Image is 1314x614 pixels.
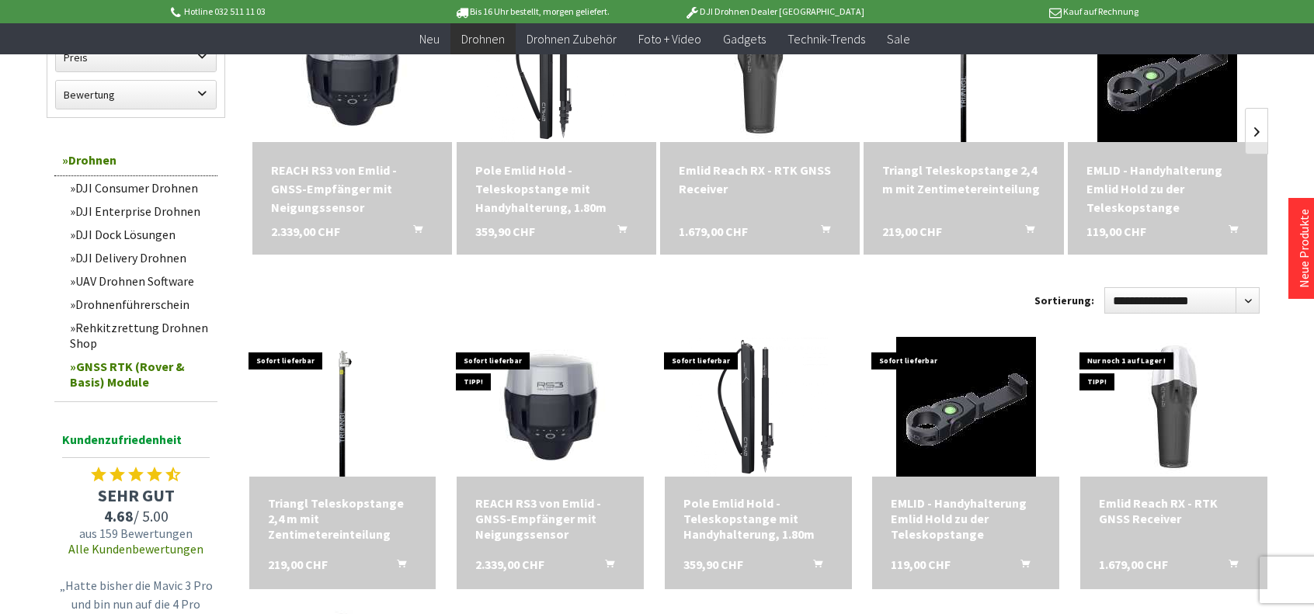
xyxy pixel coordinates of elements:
[1086,161,1249,217] div: EMLID - Handyhalterung Emlid Hold zu der Teleskopstange
[599,222,636,242] button: In den Warenkorb
[283,2,422,142] img: REACH RS3 von Emlid - GNSS-Empfänger mit Neigungssensor
[62,429,210,458] span: Kundenzufriedenheit
[1099,557,1168,572] span: 1.679,00 CHF
[683,557,743,572] span: 359,90 CHF
[62,199,217,223] a: DJI Enterprise Drohnen
[1086,161,1249,217] a: EMLID - Handyhalterung Emlid Hold zu der Teleskopstange 119,00 CHF In den Warenkorb
[690,2,830,142] img: Emlid Reach RX - RTK GNSS Receiver
[378,557,415,577] button: In den Warenkorb
[683,495,833,542] div: Pole Emlid Hold - Teleskopstange mit Handyhalterung, 1.80m
[486,2,626,142] img: Pole Emlid Hold - Teleskopstange mit Handyhalterung, 1.80m
[62,269,217,293] a: UAV Drohnen Software
[1099,495,1249,526] a: Emlid Reach RX - RTK GNSS Receiver 1.679,00 CHF In den Warenkorb
[54,506,217,526] span: / 5.00
[1097,2,1237,142] img: EMLID - Handyhalterung Emlid Hold zu der Teleskopstange
[395,222,432,242] button: In den Warenkorb
[168,2,410,21] p: Hotline 032 511 11 03
[627,23,712,55] a: Foto + Video
[62,355,217,394] a: GNSS RTK (Rover & Basis) Module
[461,31,505,47] span: Drohnen
[723,31,766,47] span: Gadgets
[1210,222,1247,242] button: In den Warenkorb
[408,23,450,55] a: Neu
[62,176,217,199] a: DJI Consumer Drohnen
[1086,222,1146,241] span: 119,00 CHF
[586,557,624,577] button: In den Warenkorb
[62,246,217,269] a: DJI Delivery Drohnen
[679,161,841,198] div: Emlid Reach RX - RTK GNSS Receiver
[271,222,340,241] span: 2.339,00 CHF
[268,557,328,572] span: 219,00 CHF
[62,293,217,316] a: Drohnenführerschein
[56,43,216,71] label: Preis
[475,495,625,542] a: REACH RS3 von Emlid - GNSS-Empfänger mit Neigungssensor 2.339,00 CHF In den Warenkorb
[802,222,839,242] button: In den Warenkorb
[891,557,951,572] span: 119,00 CHF
[1006,222,1044,242] button: In den Warenkorb
[62,316,217,355] a: Rehkitzrettung Drohnen Shop
[68,541,203,557] a: Alle Kundenbewertungen
[638,31,701,47] span: Foto + Video
[527,31,617,47] span: Drohnen Zubehör
[896,337,1036,477] img: EMLID - Handyhalterung Emlid Hold zu der Teleskopstange
[54,484,217,506] span: SEHR GUT
[679,161,841,198] a: Emlid Reach RX - RTK GNSS Receiver 1.679,00 CHF In den Warenkorb
[794,557,832,577] button: In den Warenkorb
[891,495,1041,542] div: EMLID - Handyhalterung Emlid Hold zu der Teleskopstange
[683,495,833,542] a: Pole Emlid Hold - Teleskopstange mit Handyhalterung, 1.80m 359,90 CHF In den Warenkorb
[54,144,217,176] a: Drohnen
[1104,337,1244,477] img: Emlid Reach RX - RTK GNSS Receiver
[1002,557,1039,577] button: In den Warenkorb
[268,495,418,542] a: Triangl Teleskopstange 2,4 m mit Zentimetereinteilung 219,00 CHF In den Warenkorb
[688,337,828,477] img: Pole Emlid Hold - Teleskopstange mit Handyhalterung, 1.80m
[1296,209,1312,288] a: Neue Produkte
[1210,557,1247,577] button: In den Warenkorb
[268,495,418,542] div: Triangl Teleskopstange 2,4 m mit Zentimetereinteilung
[882,222,942,241] span: 219,00 CHF
[876,23,921,55] a: Sale
[882,161,1045,198] a: Triangl Teleskopstange 2,4 m mit Zentimetereinteilung 219,00 CHF In den Warenkorb
[56,81,216,109] label: Bewertung
[891,495,1041,542] a: EMLID - Handyhalterung Emlid Hold zu der Teleskopstange 119,00 CHF In den Warenkorb
[895,2,1138,21] p: Kauf auf Rechnung
[273,337,412,477] img: Triangl Teleskopstange 2,4 m mit Zentimetereinteilung
[475,495,625,542] div: REACH RS3 von Emlid - GNSS-Empfänger mit Neigungssensor
[1099,495,1249,526] div: Emlid Reach RX - RTK GNSS Receiver
[777,23,876,55] a: Technik-Trends
[894,2,1034,142] img: Triangl Teleskopstange 2,4 m mit Zentimetereinteilung
[516,23,627,55] a: Drohnen Zubehör
[679,222,748,241] span: 1.679,00 CHF
[271,161,433,217] a: REACH RS3 von Emlid - GNSS-Empfänger mit Neigungssensor 2.339,00 CHF In den Warenkorb
[104,506,134,526] span: 4.68
[271,161,433,217] div: REACH RS3 von Emlid - GNSS-Empfänger mit Neigungssensor
[475,222,535,241] span: 359,90 CHF
[54,526,217,541] span: aus 159 Bewertungen
[887,31,910,47] span: Sale
[1034,288,1094,313] label: Sortierung:
[481,337,620,477] img: REACH RS3 von Emlid - GNSS-Empfänger mit Neigungssensor
[475,161,638,217] div: Pole Emlid Hold - Teleskopstange mit Handyhalterung, 1.80m
[712,23,777,55] a: Gadgets
[450,23,516,55] a: Drohnen
[62,223,217,246] a: DJI Dock Lösungen
[475,557,544,572] span: 2.339,00 CHF
[787,31,865,47] span: Technik-Trends
[475,161,638,217] a: Pole Emlid Hold - Teleskopstange mit Handyhalterung, 1.80m 359,90 CHF In den Warenkorb
[419,31,440,47] span: Neu
[410,2,652,21] p: Bis 16 Uhr bestellt, morgen geliefert.
[882,161,1045,198] div: Triangl Teleskopstange 2,4 m mit Zentimetereinteilung
[653,2,895,21] p: DJI Drohnen Dealer [GEOGRAPHIC_DATA]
